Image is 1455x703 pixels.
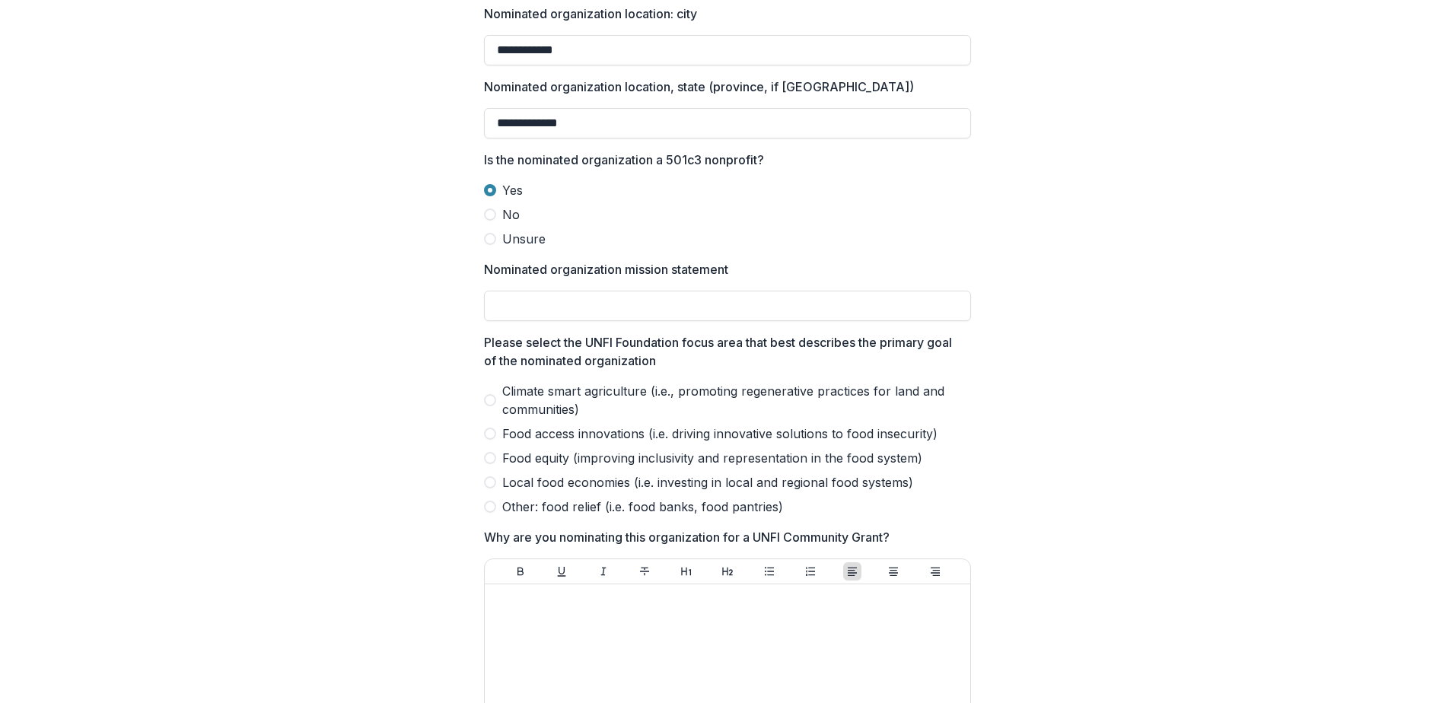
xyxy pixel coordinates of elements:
[926,562,944,581] button: Align Right
[502,230,546,248] span: Unsure
[484,5,697,23] p: Nominated organization location: city
[484,260,728,278] p: Nominated organization mission statement
[594,562,613,581] button: Italicize
[502,498,783,516] span: Other: food relief (i.e. food banks, food pantries)
[843,562,861,581] button: Align Left
[718,562,737,581] button: Heading 2
[502,425,938,443] span: Food access innovations (i.e. driving innovative solutions to food insecurity)
[484,528,890,546] p: Why are you nominating this organization for a UNFI Community Grant?
[502,449,922,467] span: Food equity (improving inclusivity and representation in the food system)
[502,181,523,199] span: Yes
[502,205,520,224] span: No
[552,562,571,581] button: Underline
[677,562,696,581] button: Heading 1
[502,473,913,491] span: Local food economies (i.e. investing in local and regional food systems)
[884,562,903,581] button: Align Center
[484,78,914,96] p: Nominated organization location, state (province, if [GEOGRAPHIC_DATA])
[502,382,971,418] span: Climate smart agriculture (i.e., promoting regenerative practices for land and communities)
[635,562,654,581] button: Strike
[801,562,820,581] button: Ordered List
[484,333,962,370] p: Please select the UNFI Foundation focus area that best describes the primary goal of the nominate...
[484,151,764,169] p: Is the nominated organization a 501c3 nonprofit?
[511,562,530,581] button: Bold
[760,562,778,581] button: Bullet List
